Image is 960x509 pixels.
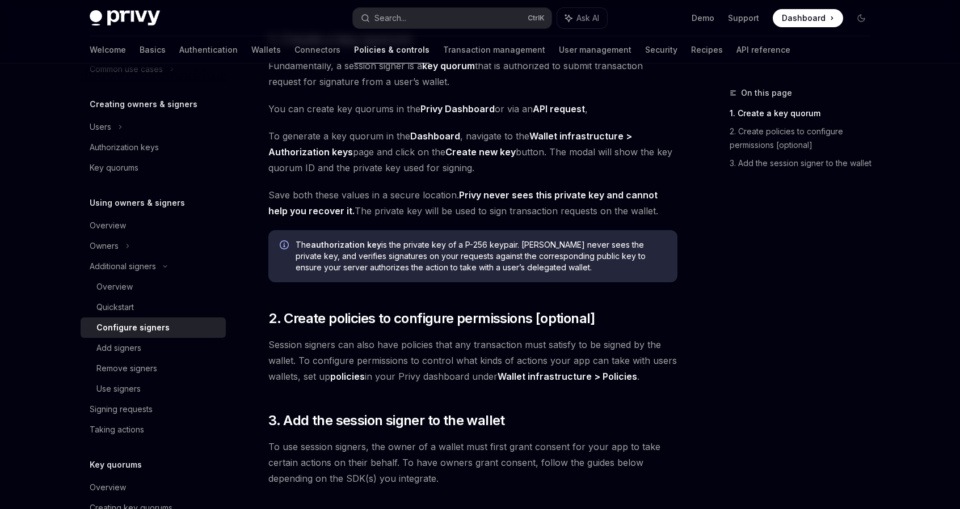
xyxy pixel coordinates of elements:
[528,14,545,23] span: Ctrl K
[81,277,226,297] a: Overview
[96,300,134,314] div: Quickstart
[728,12,759,24] a: Support
[90,239,119,253] div: Owners
[410,130,460,142] a: Dashboard
[81,419,226,440] a: Taking actions
[90,260,156,273] div: Additional signers
[445,146,516,158] strong: Create new key
[90,97,197,111] h5: Creating owners & signers
[96,382,141,396] div: Use signers
[330,371,365,383] a: policies
[782,12,826,24] span: Dashboard
[353,8,551,28] button: Search...CtrlK
[422,60,475,72] a: key quorum
[81,215,226,236] a: Overview
[81,158,226,178] a: Key quorums
[90,161,138,175] div: Key quorums
[90,36,126,63] a: Welcome
[280,240,291,252] svg: Info
[96,341,141,355] div: Add signers
[374,11,406,25] div: Search...
[81,379,226,399] a: Use signers
[420,103,495,115] a: Privy Dashboard
[268,101,677,117] span: You can create key quorums in the or via an ,
[90,219,126,232] div: Overview
[81,297,226,317] a: Quickstart
[81,399,226,419] a: Signing requests
[81,338,226,358] a: Add signers
[81,477,226,498] a: Overview
[741,86,792,100] span: On this page
[557,8,607,28] button: Ask AI
[90,10,160,26] img: dark logo
[294,36,340,63] a: Connectors
[268,337,677,384] span: Session signers can also have policies that any transaction must satisfy to be signed by the wall...
[268,128,677,176] span: To generate a key quorum in the , navigate to the page and click on the button. The modal will sh...
[81,317,226,338] a: Configure signers
[96,280,133,294] div: Overview
[730,154,879,172] a: 3. Add the session signer to the wallet
[179,36,238,63] a: Authentication
[90,196,185,210] h5: Using owners & signers
[443,36,545,63] a: Transaction management
[90,120,111,134] div: Users
[140,36,166,63] a: Basics
[736,36,790,63] a: API reference
[268,309,595,328] span: 2. Create policies to configure permissions [optional]
[251,36,281,63] a: Wallets
[90,141,159,154] div: Authorization keys
[268,189,658,217] strong: Privy never sees this private key and cannot help you recover it.
[268,439,677,486] span: To use session signers, the owner of a wallet must first grant consent for your app to take certa...
[852,9,870,27] button: Toggle dark mode
[773,9,843,27] a: Dashboard
[498,371,637,382] strong: Wallet infrastructure > Policies
[576,12,599,24] span: Ask AI
[559,36,631,63] a: User management
[90,481,126,494] div: Overview
[354,36,430,63] a: Policies & controls
[268,412,505,430] span: 3. Add the session signer to the wallet
[268,58,677,90] span: Fundamentally, a session signer is a that is authorized to submit transaction request for signatu...
[90,402,153,416] div: Signing requests
[96,362,157,375] div: Remove signers
[90,458,142,472] h5: Key quorums
[296,239,666,273] span: The is the private key of a P-256 keypair. [PERSON_NAME] never sees the private key, and verifies...
[268,187,677,219] span: Save both these values in a secure location. The private key will be used to sign transaction req...
[730,122,879,154] a: 2. Create policies to configure permissions [optional]
[533,103,585,115] a: API request
[730,104,879,122] a: 1. Create a key quorum
[691,36,723,63] a: Recipes
[311,240,381,249] strong: authorization key
[81,358,226,379] a: Remove signers
[692,12,714,24] a: Demo
[645,36,677,63] a: Security
[81,137,226,158] a: Authorization keys
[90,423,144,436] div: Taking actions
[96,321,170,334] div: Configure signers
